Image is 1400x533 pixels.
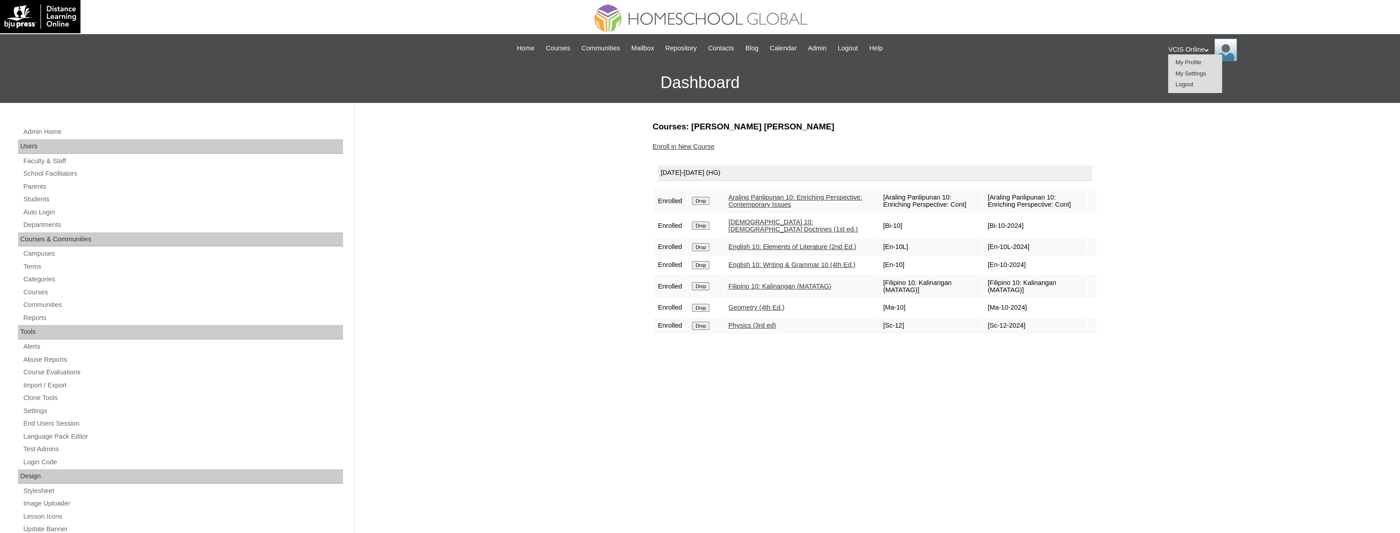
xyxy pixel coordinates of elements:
[546,43,571,53] span: Courses
[4,4,76,29] img: logo-white.png
[22,341,343,352] a: Alerts
[652,121,1097,133] h3: Courses: [PERSON_NAME] [PERSON_NAME]
[22,418,343,429] a: End Users Session
[728,194,862,209] a: Araling Panlipunan 10: Enriching Perspective: Contemporary Issues
[22,299,343,311] a: Communities
[22,248,343,259] a: Campuses
[22,168,343,179] a: School Facilitators
[22,511,343,522] a: Lesson Icons
[22,155,343,167] a: Faculty & Staff
[22,485,343,497] a: Stylesheet
[517,43,535,53] span: Home
[692,243,709,251] input: Drop
[22,367,343,378] a: Course Evaluations
[983,317,1087,334] td: [Sc-12-2024]
[652,143,714,150] a: Enroll in New Course
[22,261,343,272] a: Terms
[878,239,982,256] td: [En-10L]
[692,222,709,230] input: Drop
[728,304,785,311] a: Geometry (4th Ed.)
[541,43,575,53] a: Courses
[878,317,982,334] td: [Sc-12]
[653,257,687,274] td: Enrolled
[869,43,883,53] span: Help
[653,189,687,213] td: Enrolled
[803,43,831,53] a: Admin
[577,43,624,53] a: Communities
[22,126,343,138] a: Admin Home
[728,218,858,233] a: [DEMOGRAPHIC_DATA] 10: [DEMOGRAPHIC_DATA] Doctrines (1st ed.)
[838,43,858,53] span: Logout
[653,239,687,256] td: Enrolled
[865,43,887,53] a: Help
[22,354,343,365] a: Abuse Reports
[1214,39,1237,61] img: VCIS Online Admin
[22,312,343,324] a: Reports
[878,257,982,274] td: [En-10]
[692,322,709,330] input: Drop
[983,239,1087,256] td: [En-10L-2024]
[808,43,827,53] span: Admin
[653,275,687,298] td: Enrolled
[18,139,343,154] div: Users
[745,43,758,53] span: Blog
[728,243,856,250] a: English 10: Elements of Literature (2nd Ed.)
[22,287,343,298] a: Courses
[1175,70,1206,77] a: My Settings
[18,469,343,484] div: Design
[658,165,1092,181] div: [DATE]-[DATE] (HG)
[631,43,654,53] span: Mailbox
[18,232,343,247] div: Courses & Communities
[708,43,734,53] span: Contacts
[983,189,1087,213] td: [Araling Panlipunan 10: Enriching Perspective: Cont]
[878,275,982,298] td: [Filipino 10: Kalinangan (MATATAG)]
[513,43,539,53] a: Home
[653,317,687,334] td: Enrolled
[692,304,709,312] input: Drop
[765,43,801,53] a: Calendar
[833,43,862,53] a: Logout
[983,214,1087,238] td: [Bi-10-2024]
[22,274,343,285] a: Categories
[665,43,697,53] span: Repository
[878,189,982,213] td: [Araling Panlipunan 10: Enriching Perspective: Cont]
[692,197,709,205] input: Drop
[22,457,343,468] a: Login Code
[1175,59,1201,66] a: My Profile
[728,283,831,290] a: Filipino 10: Kalinangan (MATATAG)
[22,194,343,205] a: Students
[770,43,796,53] span: Calendar
[4,62,1396,103] h3: Dashboard
[983,257,1087,274] td: [En-10-2024]
[22,392,343,404] a: Clone Tools
[728,261,855,268] a: English 10: Writing & Grammar 10 (4th Ed.)
[22,444,343,455] a: Test Admins
[22,219,343,231] a: Departments
[18,325,343,339] div: Tools
[22,207,343,218] a: Auto Login
[653,299,687,316] td: Enrolled
[983,275,1087,298] td: [Filipino 10: Kalinangan (MATATAG)]
[1175,81,1193,88] a: Logout
[1168,39,1391,61] div: VCIS Online
[692,282,709,290] input: Drop
[692,261,709,269] input: Drop
[704,43,739,53] a: Contacts
[581,43,620,53] span: Communities
[22,380,343,391] a: Import / Export
[22,181,343,192] a: Parents
[728,322,776,329] a: Physics (3rd ed)
[983,299,1087,316] td: [Ma-10-2024]
[741,43,763,53] a: Blog
[878,299,982,316] td: [Ma-10]
[653,214,687,238] td: Enrolled
[22,405,343,417] a: Settings
[627,43,659,53] a: Mailbox
[878,214,982,238] td: [Bi-10]
[22,431,343,442] a: Language Pack Editor
[22,498,343,509] a: Image Uploader
[661,43,701,53] a: Repository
